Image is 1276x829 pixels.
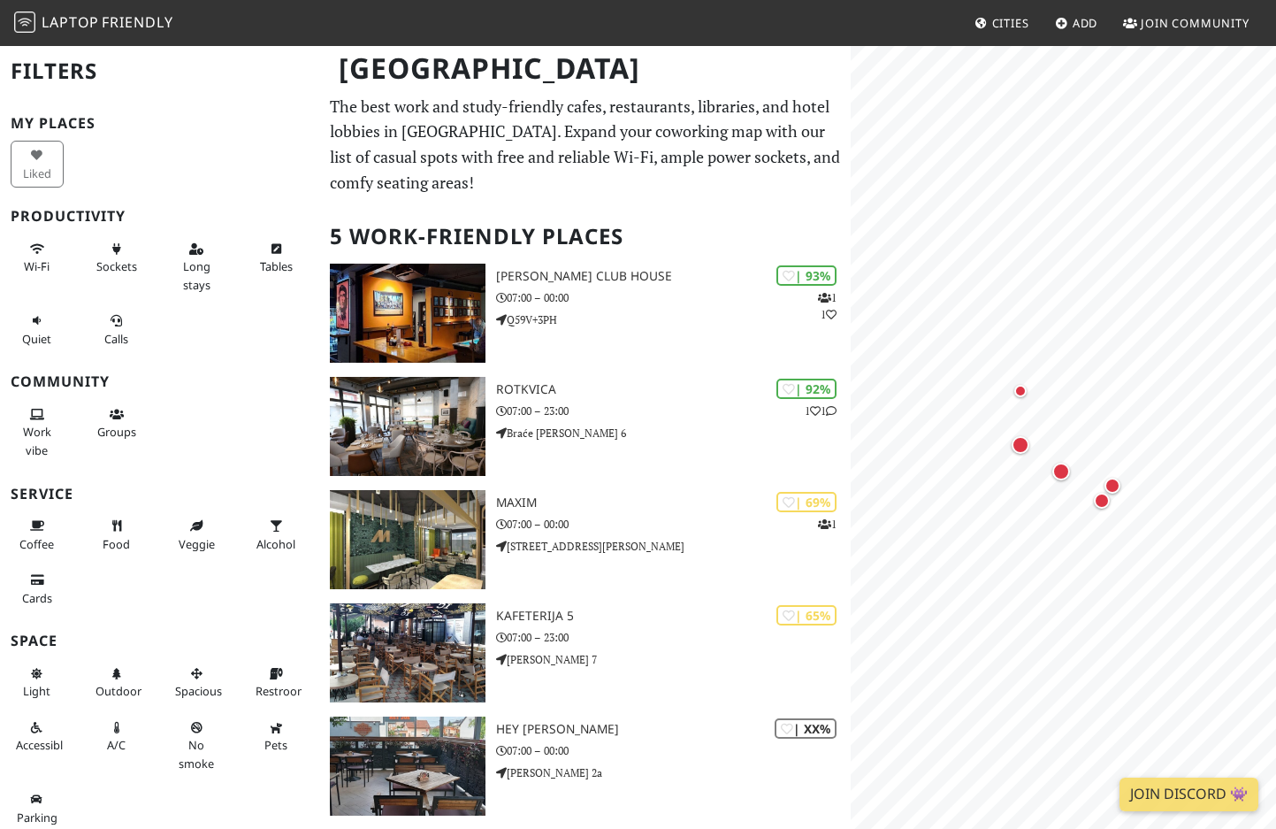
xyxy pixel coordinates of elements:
a: LaptopFriendly LaptopFriendly [14,8,173,39]
button: Restroom [250,659,303,706]
p: [PERSON_NAME] 2a [496,764,851,781]
img: LaptopFriendly [14,12,35,33]
h3: Service [11,486,309,503]
span: Natural light [23,683,50,699]
span: Restroom [256,683,308,699]
div: Map marker [1101,474,1124,497]
button: Quiet [11,306,64,353]
h2: 5 Work-Friendly Places [330,210,840,264]
span: Parking [17,810,57,825]
button: Spacious [170,659,223,706]
h3: Maxim [496,495,851,510]
div: | 69% [776,492,837,512]
span: Long stays [183,258,210,292]
h1: [GEOGRAPHIC_DATA] [325,44,847,93]
button: No smoke [170,713,223,778]
h3: Community [11,373,309,390]
span: Join Community [1141,15,1249,31]
div: Map marker [1010,380,1031,402]
span: Quiet [22,331,51,347]
div: | XX% [775,718,837,739]
p: 07:00 – 00:00 [496,742,851,759]
span: Alcohol [256,536,295,552]
span: Add [1073,15,1098,31]
button: Long stays [170,234,223,299]
p: Q59V+3PH [496,311,851,328]
p: 1 1 [805,403,837,419]
a: Cities [967,7,1036,39]
a: MK ISTOK Club House | 93% 11 [PERSON_NAME] Club House 07:00 – 00:00 Q59V+3PH [319,264,851,363]
span: Video/audio calls [104,331,128,347]
img: Maxim [330,490,485,589]
button: Coffee [11,511,64,558]
p: 07:00 – 23:00 [496,629,851,646]
span: Food [103,536,130,552]
p: 1 [818,516,837,533]
img: Rotkvica [330,377,485,476]
p: 07:00 – 23:00 [496,403,851,419]
div: Map marker [1008,433,1033,457]
div: | 92% [776,379,837,399]
span: Spacious [175,683,222,699]
a: Hey Joe | XX% Hey [PERSON_NAME] 07:00 – 00:00 [PERSON_NAME] 2a [319,717,851,816]
p: 1 1 [818,289,837,323]
button: Light [11,659,64,706]
button: Alcohol [250,511,303,558]
span: Group tables [97,424,136,440]
button: Tables [250,234,303,281]
span: Pet friendly [264,737,287,753]
span: Work-friendly tables [260,258,293,274]
h3: Space [11,633,309,649]
a: Join Community [1116,7,1257,39]
button: Veggie [170,511,223,558]
div: | 93% [776,265,837,286]
h3: Productivity [11,208,309,225]
button: Cards [11,565,64,612]
img: Hey Joe [330,717,485,816]
a: Join Discord 👾 [1119,778,1258,811]
button: Food [90,511,143,558]
button: Groups [90,400,143,447]
span: Friendly [102,12,172,32]
a: Maxim | 69% 1 Maxim 07:00 – 00:00 [STREET_ADDRESS][PERSON_NAME] [319,490,851,589]
span: Coffee [19,536,54,552]
h3: Kafeterija 5 [496,609,851,624]
span: Accessible [16,737,69,753]
span: Laptop [42,12,99,32]
h3: Hey [PERSON_NAME] [496,722,851,737]
button: Work vibe [11,400,64,464]
span: Stable Wi-Fi [24,258,50,274]
span: Air conditioned [107,737,126,753]
button: Calls [90,306,143,353]
h3: My Places [11,115,309,132]
span: Veggie [179,536,215,552]
span: Power sockets [96,258,137,274]
h3: Rotkvica [496,382,851,397]
button: Pets [250,713,303,760]
button: Outdoor [90,659,143,706]
p: The best work and study-friendly cafes, restaurants, libraries, and hotel lobbies in [GEOGRAPHIC_... [330,94,840,196]
a: Kafeterija 5 | 65% Kafeterija 5 07:00 – 23:00 [PERSON_NAME] 7 [319,603,851,702]
span: Outdoor area [96,683,141,699]
span: Cities [992,15,1029,31]
div: Map marker [1049,459,1074,484]
span: People working [23,424,51,457]
p: [PERSON_NAME] 7 [496,651,851,668]
h3: [PERSON_NAME] Club House [496,269,851,284]
p: 07:00 – 00:00 [496,516,851,533]
div: | 65% [776,605,837,626]
div: Map marker [1090,489,1113,512]
img: Kafeterija 5 [330,603,485,702]
p: [STREET_ADDRESS][PERSON_NAME] [496,538,851,555]
button: A/C [90,713,143,760]
p: Braće [PERSON_NAME] 6 [496,425,851,441]
button: Accessible [11,713,64,760]
button: Sockets [90,234,143,281]
button: Wi-Fi [11,234,64,281]
h2: Filters [11,44,309,98]
p: 07:00 – 00:00 [496,289,851,306]
a: Rotkvica | 92% 11 Rotkvica 07:00 – 23:00 Braće [PERSON_NAME] 6 [319,377,851,476]
span: Smoke free [179,737,214,771]
a: Add [1048,7,1105,39]
img: MK ISTOK Club House [330,264,485,363]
